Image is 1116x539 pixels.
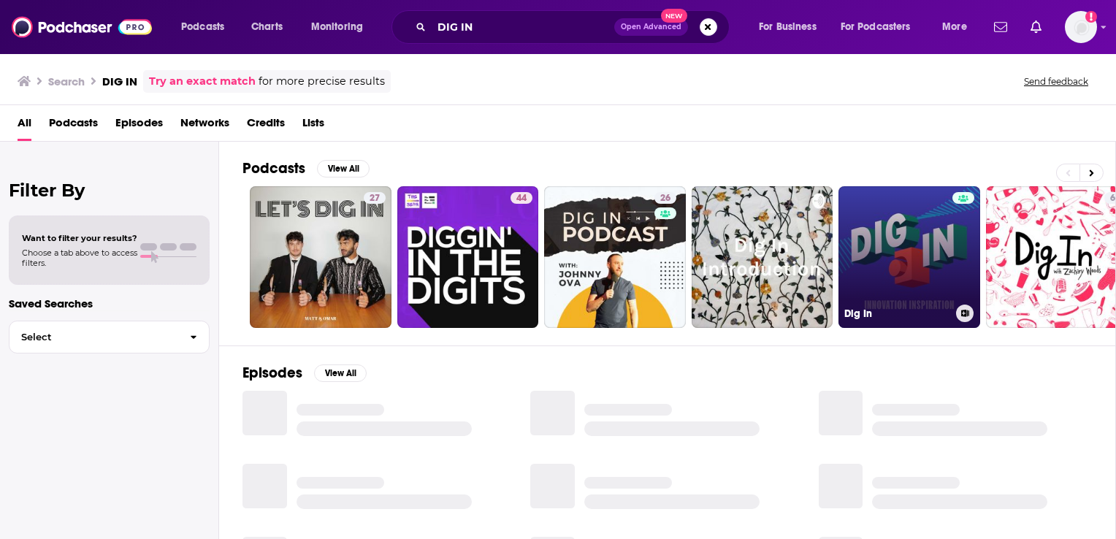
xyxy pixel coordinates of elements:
h3: Dig In [844,307,950,320]
span: New [661,9,687,23]
button: open menu [749,15,835,39]
h3: Search [48,74,85,88]
a: Networks [180,111,229,141]
a: Try an exact match [149,73,256,90]
button: View All [314,364,367,382]
span: More [942,17,967,37]
span: Charts [251,17,283,37]
a: Show notifications dropdown [988,15,1013,39]
button: open menu [831,15,932,39]
img: User Profile [1065,11,1097,43]
button: open menu [301,15,382,39]
button: Open AdvancedNew [614,18,688,36]
a: Podcasts [49,111,98,141]
button: Show profile menu [1065,11,1097,43]
a: 44 [511,192,532,204]
span: 26 [660,191,670,206]
span: Monitoring [311,17,363,37]
a: EpisodesView All [242,364,367,382]
a: Dig In [838,186,980,328]
span: 6 [1110,191,1115,206]
a: Episodes [115,111,163,141]
h2: Filter By [9,180,210,201]
button: View All [317,160,370,177]
span: Select [9,332,178,342]
span: For Business [759,17,817,37]
div: Search podcasts, credits, & more... [405,10,744,44]
span: for more precise results [259,73,385,90]
span: Want to filter your results? [22,233,137,243]
span: Choose a tab above to access filters. [22,248,137,268]
input: Search podcasts, credits, & more... [432,15,614,39]
a: 44 [397,186,539,328]
button: open menu [932,15,985,39]
a: Show notifications dropdown [1025,15,1047,39]
span: Logged in as rgertner [1065,11,1097,43]
h3: DIG IN [102,74,137,88]
span: For Podcasters [841,17,911,37]
span: Podcasts [181,17,224,37]
a: Charts [242,15,291,39]
a: 26 [544,186,686,328]
p: Saved Searches [9,297,210,310]
button: Select [9,321,210,353]
button: open menu [171,15,243,39]
span: 44 [516,191,527,206]
h2: Episodes [242,364,302,382]
a: 27 [250,186,391,328]
h2: Podcasts [242,159,305,177]
span: Open Advanced [621,23,681,31]
button: Send feedback [1020,75,1093,88]
a: Lists [302,111,324,141]
a: All [18,111,31,141]
span: 27 [370,191,380,206]
img: Podchaser - Follow, Share and Rate Podcasts [12,13,152,41]
a: 26 [654,192,676,204]
svg: Add a profile image [1085,11,1097,23]
a: 27 [364,192,386,204]
a: PodcastsView All [242,159,370,177]
a: Credits [247,111,285,141]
